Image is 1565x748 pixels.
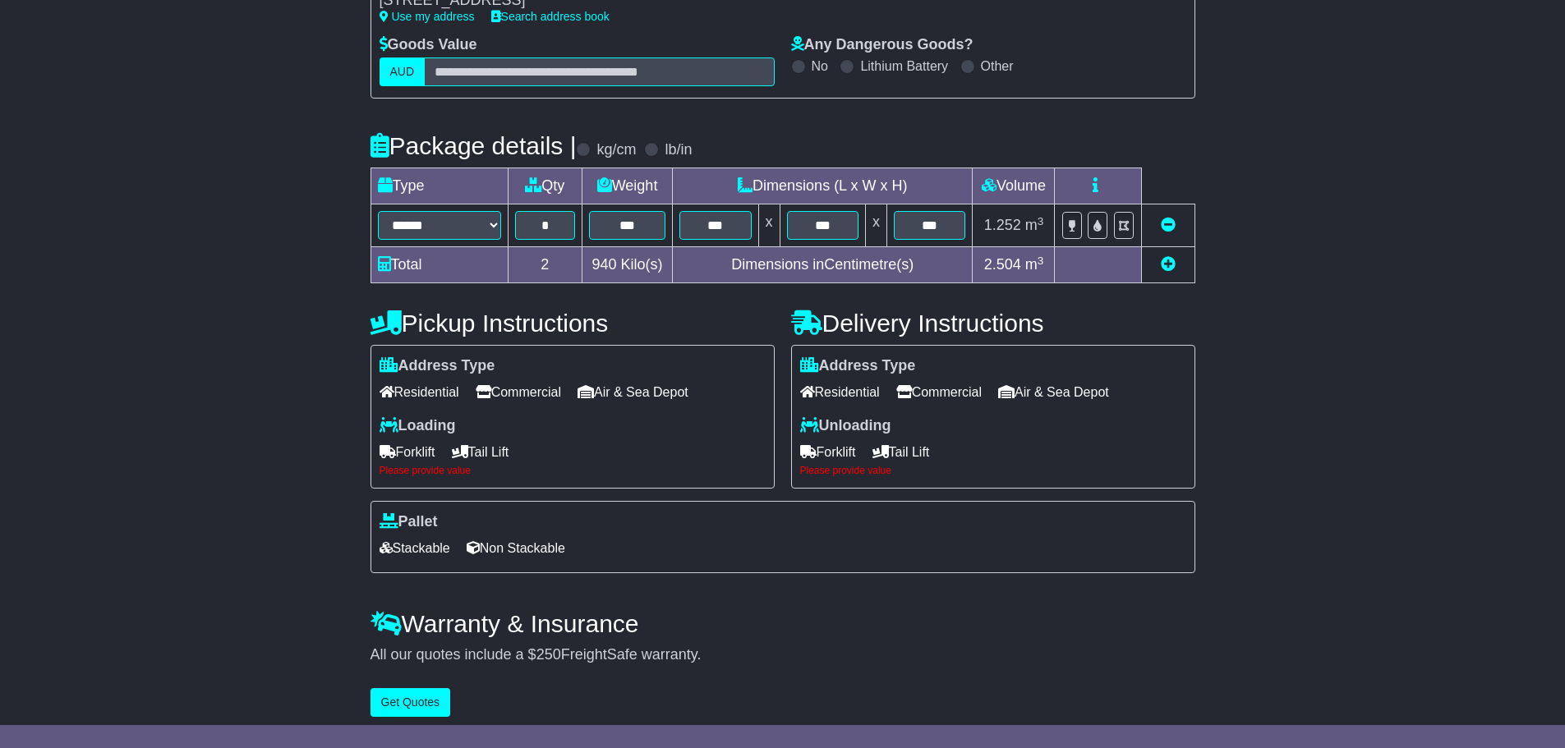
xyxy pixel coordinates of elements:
span: Commercial [896,379,982,405]
td: Weight [582,168,673,204]
span: 1.252 [984,217,1021,233]
button: Get Quotes [371,688,451,717]
td: x [865,204,886,247]
span: Forklift [800,439,856,465]
span: 940 [592,256,617,273]
sup: 3 [1038,215,1044,227]
label: Unloading [800,417,891,435]
span: Residential [800,379,880,405]
td: Qty [508,168,582,204]
td: Dimensions (L x W x H) [673,168,973,204]
div: All our quotes include a $ FreightSafe warranty. [371,646,1195,664]
a: Remove this item [1161,217,1176,233]
h4: Delivery Instructions [791,310,1195,337]
span: Air & Sea Depot [578,379,688,405]
label: Other [981,58,1014,74]
td: Type [371,168,508,204]
label: Address Type [800,357,916,375]
span: Forklift [380,439,435,465]
span: Air & Sea Depot [998,379,1109,405]
h4: Pickup Instructions [371,310,775,337]
td: 2 [508,247,582,283]
a: Use my address [380,10,475,23]
td: Volume [973,168,1055,204]
span: 250 [536,646,561,663]
label: Loading [380,417,456,435]
span: Residential [380,379,459,405]
span: Non Stackable [467,535,565,561]
td: x [758,204,780,247]
td: Total [371,247,508,283]
a: Add new item [1161,256,1176,273]
td: Kilo(s) [582,247,673,283]
a: Search address book [491,10,610,23]
label: lb/in [665,141,692,159]
h4: Package details | [371,132,577,159]
span: m [1025,256,1044,273]
div: Please provide value [380,465,766,476]
span: Tail Lift [872,439,930,465]
label: kg/cm [596,141,636,159]
h4: Warranty & Insurance [371,610,1195,637]
span: Commercial [476,379,561,405]
label: Pallet [380,513,438,531]
td: Dimensions in Centimetre(s) [673,247,973,283]
label: AUD [380,57,426,86]
label: Goods Value [380,36,477,54]
span: 2.504 [984,256,1021,273]
div: Please provide value [800,465,1186,476]
sup: 3 [1038,255,1044,267]
label: Lithium Battery [860,58,948,74]
span: Tail Lift [452,439,509,465]
span: Stackable [380,535,450,561]
label: Any Dangerous Goods? [791,36,974,54]
label: Address Type [380,357,495,375]
span: m [1025,217,1044,233]
label: No [812,58,828,74]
